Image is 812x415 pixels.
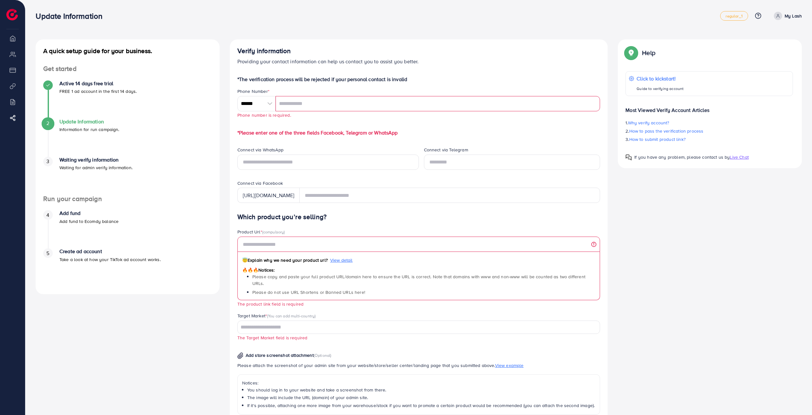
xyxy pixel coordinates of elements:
[237,335,308,341] small: The Target Market field is required
[634,154,730,160] span: If you have any problem, please contact us by
[59,80,137,86] h4: Active 14 days free trial
[237,301,304,307] small: The product link field is required
[629,136,686,142] span: How to submit product link?
[237,129,600,136] p: *Please enter one of the three fields Facebook, Telegram or WhatsApp
[242,379,596,387] p: Notices:
[628,120,669,126] span: Why verify account?
[267,313,316,319] span: (You can add multi-country)
[242,257,248,263] span: 😇
[36,65,220,73] h4: Get started
[625,135,793,143] p: 3.
[625,101,793,114] p: Most Viewed Verify Account Articles
[625,119,793,127] p: 1.
[59,248,161,254] h4: Create ad account
[424,147,468,153] label: Connect via Telegram
[237,352,243,359] img: img
[36,157,220,195] li: Waiting verify information
[330,257,353,263] span: View detail
[237,47,600,55] h4: Verify information
[237,58,600,65] p: Providing your contact information can help us contact you to assist you better.
[36,47,220,55] h4: A quick setup guide for your business.
[637,75,684,82] p: Click to kickstart!
[625,47,637,59] img: Popup guide
[242,267,258,273] span: 🔥🔥🔥
[237,321,600,334] div: Search for option
[720,11,748,21] a: regular_1
[785,386,807,410] iframe: Chat
[46,211,49,219] span: 4
[247,394,596,401] li: The image will include the URL (domain) of your admin site.
[237,112,291,118] small: Phone number is required.
[252,273,585,286] span: Please copy and paste your full product URL/domain here to ensure the URL is correct. Note that d...
[46,250,49,257] span: 5
[242,257,328,263] span: Explain why we need your product url?
[247,387,596,393] li: You should log in to your website and take a screenshot from there.
[46,120,49,127] span: 2
[36,119,220,157] li: Update Information
[237,147,283,153] label: Connect via WhatsApp
[238,322,592,332] input: Search for option
[6,9,18,20] img: logo
[59,256,161,263] p: Take a look at how your TikTok ad account works.
[46,158,49,165] span: 3
[771,12,802,20] a: My Lash
[237,75,600,83] p: *The verification process will be rejected if your personal contact is invalid
[237,213,600,221] h4: Which product you’re selling?
[637,85,684,93] p: Guide to verifying account
[726,14,742,18] span: regular_1
[59,157,133,163] h4: Waiting verify information
[314,352,331,358] span: (Optional)
[59,164,133,171] p: Waiting for admin verify information.
[36,248,220,287] li: Create ad account
[237,188,300,203] div: [URL][DOMAIN_NAME]
[625,154,632,161] img: Popup guide
[36,210,220,248] li: Add fund
[247,402,596,409] li: If it's possible, attaching one more image from your warehouse/stock if you want to promote a cer...
[252,289,365,295] span: Please do not use URL Shortens or Banned URLs here!
[625,127,793,135] p: 2.
[642,49,655,57] p: Help
[59,210,119,216] h4: Add fund
[785,12,802,20] p: My Lash
[495,362,524,369] span: View example
[36,11,107,21] h3: Update Information
[237,88,270,94] label: Phone Number
[629,128,704,134] span: How to pass the verification process
[237,362,600,369] p: Please attach the screenshot of your admin site from your website/store/seller center/landing pag...
[59,87,137,95] p: FREE 1 ad account in the first 14 days.
[237,229,285,235] label: Product Url
[59,218,119,225] p: Add fund to Ecomdy balance
[237,313,316,319] label: Target Market
[242,267,275,273] span: Notices:
[36,80,220,119] li: Active 14 days free trial
[59,119,119,125] h4: Update Information
[237,180,283,186] label: Connect via Facebook
[246,352,314,358] span: Add store screenshot attachment
[262,229,285,235] span: (compulsory)
[36,195,220,203] h4: Run your campaign
[730,154,748,160] span: Live Chat
[59,126,119,133] p: Information for run campaign.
